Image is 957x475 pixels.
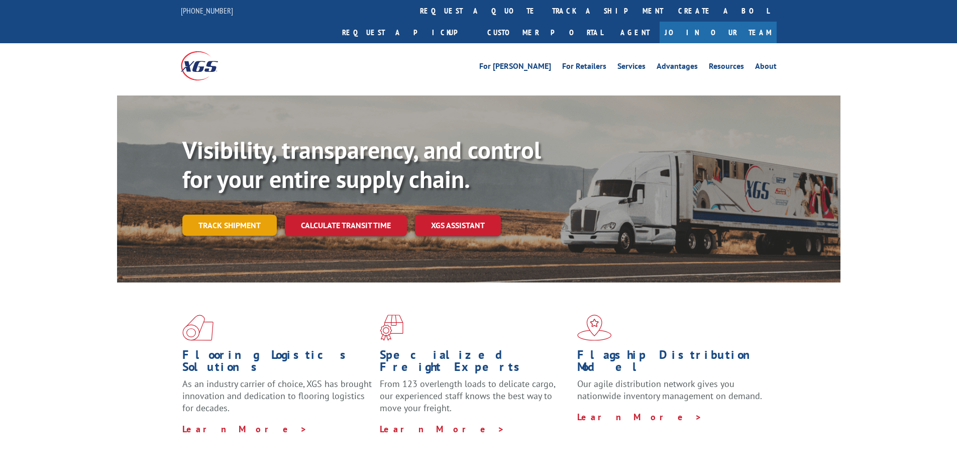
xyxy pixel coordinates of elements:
a: Resources [709,62,744,73]
a: XGS ASSISTANT [415,215,501,236]
a: Learn More > [182,423,307,435]
span: As an industry carrier of choice, XGS has brought innovation and dedication to flooring logistics... [182,378,372,414]
a: For [PERSON_NAME] [479,62,551,73]
a: Services [617,62,646,73]
b: Visibility, transparency, and control for your entire supply chain. [182,134,541,195]
a: Agent [610,22,660,43]
h1: Flooring Logistics Solutions [182,349,372,378]
a: For Retailers [562,62,606,73]
span: Our agile distribution network gives you nationwide inventory management on demand. [577,378,762,402]
a: Calculate transit time [285,215,407,236]
a: Request a pickup [335,22,480,43]
a: Track shipment [182,215,277,236]
h1: Flagship Distribution Model [577,349,767,378]
a: About [755,62,777,73]
h1: Specialized Freight Experts [380,349,570,378]
a: Learn More > [577,411,702,423]
img: xgs-icon-flagship-distribution-model-red [577,315,612,341]
img: xgs-icon-focused-on-flooring-red [380,315,403,341]
a: Customer Portal [480,22,610,43]
img: xgs-icon-total-supply-chain-intelligence-red [182,315,214,341]
a: Join Our Team [660,22,777,43]
p: From 123 overlength loads to delicate cargo, our experienced staff knows the best way to move you... [380,378,570,423]
a: [PHONE_NUMBER] [181,6,233,16]
a: Learn More > [380,423,505,435]
a: Advantages [657,62,698,73]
